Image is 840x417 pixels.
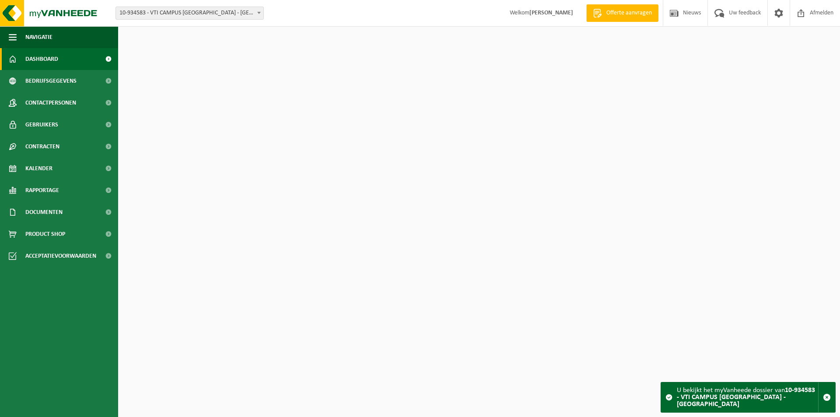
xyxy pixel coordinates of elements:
span: Rapportage [25,179,59,201]
span: 10-934583 - VTI CAMPUS ZEEBRUGGE - ZEEBRUGGE [115,7,264,20]
strong: [PERSON_NAME] [529,10,573,16]
span: Dashboard [25,48,58,70]
span: Contracten [25,136,59,158]
span: Documenten [25,201,63,223]
a: Offerte aanvragen [586,4,658,22]
span: Contactpersonen [25,92,76,114]
span: Acceptatievoorwaarden [25,245,96,267]
span: Gebruikers [25,114,58,136]
span: Kalender [25,158,52,179]
span: 10-934583 - VTI CAMPUS ZEEBRUGGE - ZEEBRUGGE [116,7,263,19]
span: Offerte aanvragen [604,9,654,18]
strong: 10-934583 - VTI CAMPUS [GEOGRAPHIC_DATA] - [GEOGRAPHIC_DATA] [677,387,815,408]
span: Product Shop [25,223,65,245]
span: Bedrijfsgegevens [25,70,77,92]
div: U bekijkt het myVanheede dossier van [677,382,818,412]
span: Navigatie [25,26,52,48]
